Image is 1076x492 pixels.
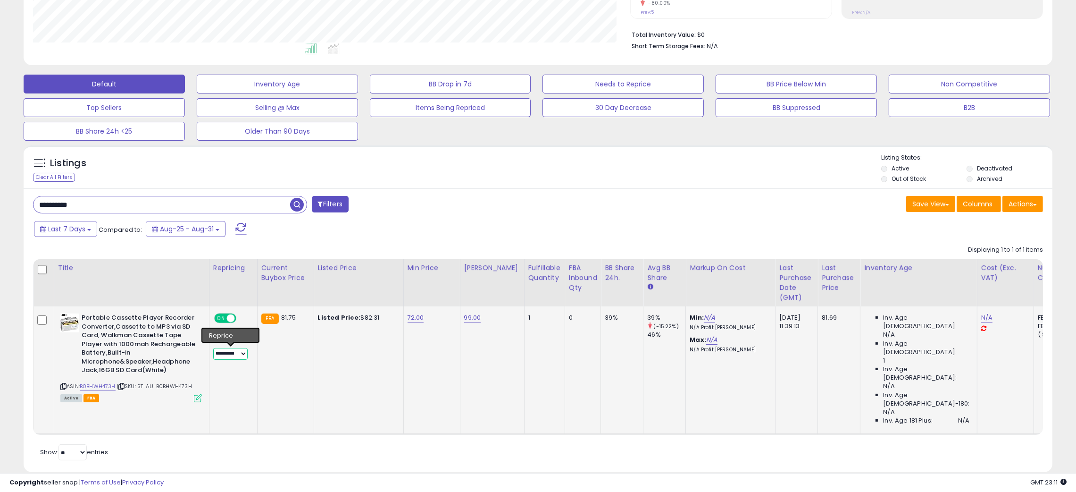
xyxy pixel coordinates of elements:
[464,263,520,273] div: [PERSON_NAME]
[34,221,97,237] button: Last 7 Days
[647,331,685,339] div: 46%
[883,391,969,408] span: Inv. Age [DEMOGRAPHIC_DATA]-180:
[464,313,481,322] a: 99.00
[261,314,279,324] small: FBA
[318,314,396,322] div: $82.31
[213,328,250,337] div: Amazon AI *
[977,175,1002,183] label: Archived
[957,196,1001,212] button: Columns
[528,314,558,322] div: 1
[892,164,909,172] label: Active
[82,314,196,377] b: Portable Cassette Player Recorder Converter,Cassette to MP3 via SD Card, Walkman Cassette Tape Pl...
[312,196,349,212] button: Filters
[883,331,894,339] span: N/A
[822,314,853,322] div: 81.69
[958,416,969,425] span: N/A
[690,263,771,273] div: Markup on Cost
[408,263,456,273] div: Min Price
[647,314,685,322] div: 39%
[632,28,1036,40] li: $0
[24,122,185,141] button: BB Share 24h <25
[1030,478,1067,487] span: 2025-09-9 23:11 GMT
[528,263,561,283] div: Fulfillable Quantity
[981,263,1030,283] div: Cost (Exc. VAT)
[632,42,705,50] b: Short Term Storage Fees:
[9,478,44,487] strong: Copyright
[605,263,639,283] div: BB Share 24h.
[883,339,969,356] span: Inv. Age [DEMOGRAPHIC_DATA]:
[60,394,82,402] span: All listings currently available for purchase on Amazon
[197,98,358,117] button: Selling @ Max
[977,164,1012,172] label: Deactivated
[99,225,142,234] span: Compared to:
[60,314,202,401] div: ASIN:
[690,335,706,344] b: Max:
[647,263,682,283] div: Avg BB Share
[370,98,531,117] button: Items Being Repriced
[542,98,704,117] button: 30 Day Decrease
[33,173,75,182] div: Clear All Filters
[569,314,594,322] div: 0
[569,263,597,293] div: FBA inbound Qty
[215,314,227,322] span: ON
[883,314,969,331] span: Inv. Age [DEMOGRAPHIC_DATA]:
[281,313,296,322] span: 81.75
[706,335,717,345] a: N/A
[81,478,121,487] a: Terms of Use
[647,283,653,291] small: Avg BB Share.
[852,9,870,15] small: Prev: N/A
[892,175,926,183] label: Out of Stock
[881,153,1052,162] p: Listing States:
[60,314,79,332] img: 51FRGNWdmxL._SL40_.jpg
[24,98,185,117] button: Top Sellers
[716,98,877,117] button: BB Suppressed
[883,408,894,416] span: N/A
[261,263,310,283] div: Current Buybox Price
[654,322,679,330] small: (-15.22%)
[686,259,776,306] th: The percentage added to the cost of goods (COGS) that forms the calculator for Min & Max prices.
[146,221,225,237] button: Aug-25 - Aug-31
[197,75,358,93] button: Inventory Age
[24,75,185,93] button: Default
[906,196,955,212] button: Save View
[864,263,973,273] div: Inventory Age
[50,157,86,170] h5: Listings
[963,199,993,209] span: Columns
[235,314,250,322] span: OFF
[779,263,814,303] div: Last Purchase Date (GMT)
[542,75,704,93] button: Needs to Reprice
[318,313,361,322] b: Listed Price:
[605,314,636,322] div: 39%
[160,224,214,234] span: Aug-25 - Aug-31
[707,42,718,51] span: N/A
[117,382,192,390] span: | SKU: ST-AU-B0BHWH473H
[690,313,704,322] b: Min:
[122,478,164,487] a: Privacy Policy
[716,75,877,93] button: BB Price Below Min
[318,263,400,273] div: Listed Price
[889,98,1050,117] button: B2B
[9,478,164,487] div: seller snap | |
[883,365,969,382] span: Inv. Age [DEMOGRAPHIC_DATA]:
[632,31,696,39] b: Total Inventory Value:
[690,324,768,331] p: N/A Profit [PERSON_NAME]
[1002,196,1043,212] button: Actions
[1038,322,1069,331] div: FBM: 2
[40,448,108,457] span: Show: entries
[370,75,531,93] button: BB Drop in 7d
[641,9,654,15] small: Prev: 5
[213,263,253,273] div: Repricing
[883,416,933,425] span: Inv. Age 181 Plus:
[197,122,358,141] button: Older Than 90 Days
[1038,263,1072,283] div: Num of Comp.
[80,382,116,390] a: B0BHWH473H
[822,263,856,293] div: Last Purchase Price
[213,339,250,359] div: Preset:
[1038,314,1069,322] div: FBA: 2
[779,314,810,331] div: [DATE] 11:39:13
[981,313,993,322] a: N/A
[48,224,85,234] span: Last 7 Days
[704,313,715,322] a: N/A
[58,263,205,273] div: Title
[690,347,768,353] p: N/A Profit [PERSON_NAME]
